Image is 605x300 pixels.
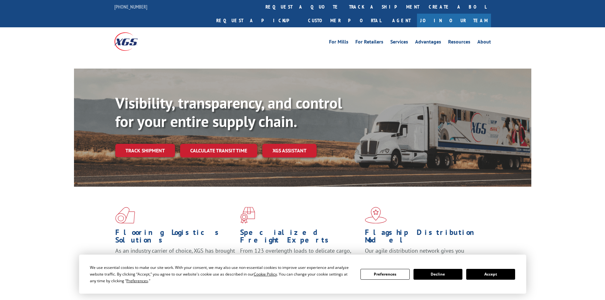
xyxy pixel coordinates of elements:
a: XGS ASSISTANT [262,144,317,157]
a: Calculate transit time [180,144,257,157]
a: Resources [448,39,470,46]
span: Our agile distribution network gives you nationwide inventory management on demand. [365,247,482,262]
img: xgs-icon-focused-on-flooring-red [240,207,255,223]
a: Agent [386,14,417,27]
a: Request a pickup [212,14,303,27]
a: Join Our Team [417,14,491,27]
a: Track shipment [115,144,175,157]
h1: Flooring Logistics Solutions [115,229,235,247]
a: Services [390,39,408,46]
span: As an industry carrier of choice, XGS has brought innovation and dedication to flooring logistics... [115,247,235,270]
b: Visibility, transparency, and control for your entire supply chain. [115,93,342,131]
button: Accept [466,269,515,280]
a: Customer Portal [303,14,386,27]
h1: Flagship Distribution Model [365,229,485,247]
button: Decline [413,269,462,280]
img: xgs-icon-total-supply-chain-intelligence-red [115,207,135,223]
a: [PHONE_NUMBER] [114,3,147,10]
span: Preferences [126,278,148,283]
h1: Specialized Freight Experts [240,229,360,247]
img: xgs-icon-flagship-distribution-model-red [365,207,387,223]
p: From 123 overlength loads to delicate cargo, our experienced staff knows the best way to move you... [240,247,360,275]
button: Preferences [360,269,409,280]
a: For Retailers [355,39,383,46]
a: Advantages [415,39,441,46]
div: We use essential cookies to make our site work. With your consent, we may also use non-essential ... [90,264,353,284]
span: Cookie Policy [254,271,277,277]
a: For Mills [329,39,348,46]
a: About [477,39,491,46]
div: Cookie Consent Prompt [79,255,526,294]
